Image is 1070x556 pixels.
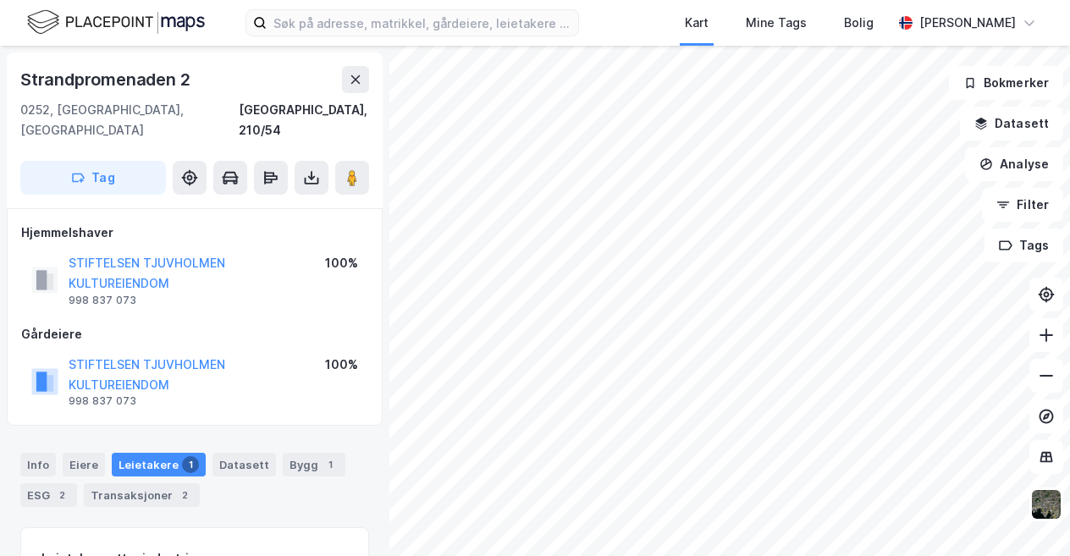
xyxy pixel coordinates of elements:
[325,253,358,273] div: 100%
[20,483,77,507] div: ESG
[982,188,1063,222] button: Filter
[685,13,709,33] div: Kart
[985,228,1063,262] button: Tags
[212,453,276,476] div: Datasett
[27,8,205,37] img: logo.f888ab2527a4732fd821a326f86c7f29.svg
[182,456,199,473] div: 1
[844,13,874,33] div: Bolig
[20,453,56,476] div: Info
[746,13,807,33] div: Mine Tags
[112,453,206,476] div: Leietakere
[322,456,339,473] div: 1
[21,324,368,344] div: Gårdeiere
[965,147,1063,181] button: Analyse
[69,394,136,408] div: 998 837 073
[69,294,136,307] div: 998 837 073
[239,100,369,140] div: [GEOGRAPHIC_DATA], 210/54
[84,483,200,507] div: Transaksjoner
[20,100,239,140] div: 0252, [GEOGRAPHIC_DATA], [GEOGRAPHIC_DATA]
[985,475,1070,556] iframe: Chat Widget
[960,107,1063,140] button: Datasett
[21,223,368,243] div: Hjemmelshaver
[325,355,358,375] div: 100%
[53,487,70,504] div: 2
[283,453,345,476] div: Bygg
[267,10,578,36] input: Søk på adresse, matrikkel, gårdeiere, leietakere eller personer
[20,161,166,195] button: Tag
[63,453,105,476] div: Eiere
[919,13,1016,33] div: [PERSON_NAME]
[949,66,1063,100] button: Bokmerker
[176,487,193,504] div: 2
[20,66,193,93] div: Strandpromenaden 2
